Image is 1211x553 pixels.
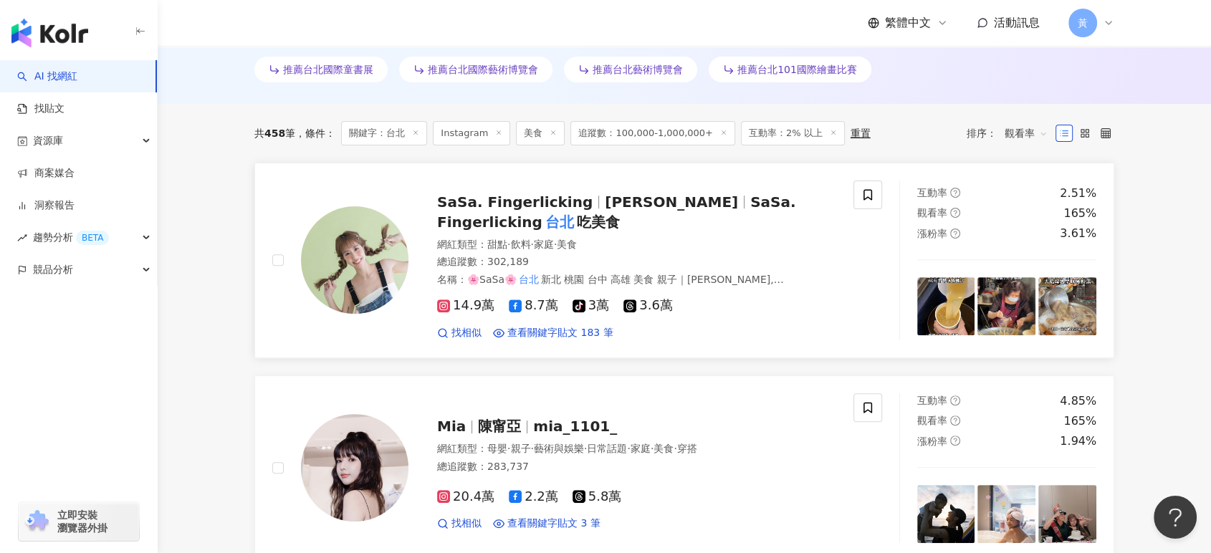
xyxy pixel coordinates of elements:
span: 穿搭 [677,443,697,454]
a: 找相似 [437,516,482,531]
img: post-image [977,485,1035,543]
span: 互動率：2% 以上 [741,121,845,145]
span: 美食 [654,443,674,454]
a: 洞察報告 [17,198,75,213]
span: 立即安裝 瀏覽器外掛 [57,509,107,534]
img: KOL Avatar [301,206,408,314]
a: chrome extension立即安裝 瀏覽器外掛 [19,502,139,541]
span: rise [17,233,27,243]
span: 找相似 [451,326,482,340]
span: question-circle [950,436,960,446]
span: · [651,443,654,454]
span: SaSa. Fingerlicking [437,193,593,211]
span: · [507,239,510,250]
span: 活動訊息 [994,16,1040,29]
div: 總追蹤數 ： 283,737 [437,460,836,474]
span: 3萬 [573,298,609,313]
div: 網紅類型 ： [437,238,836,252]
div: 2.51% [1060,186,1096,201]
span: 母嬰 [487,443,507,454]
span: · [507,443,510,454]
iframe: Help Scout Beacon - Open [1154,496,1197,539]
span: 推薦台北國際藝術博覽會 [428,64,538,75]
span: 3.6萬 [623,298,673,313]
span: [PERSON_NAME] [605,193,738,211]
span: question-circle [950,208,960,218]
span: 推薦台北101國際繪畫比賽 [737,64,857,75]
div: 4.85% [1060,393,1096,409]
span: 甜點 [487,239,507,250]
span: question-circle [950,188,960,198]
span: 資源庫 [33,125,63,157]
a: 商案媒合 [17,166,75,181]
a: 找相似 [437,326,482,340]
span: 14.9萬 [437,298,494,313]
span: 家庭 [631,443,651,454]
span: · [530,443,533,454]
span: · [530,239,533,250]
img: logo [11,19,88,47]
span: 家庭 [534,239,554,250]
span: 8.7萬 [509,298,558,313]
span: 新北 桃園 台中 高雄 美食 親子｜[PERSON_NAME],[PERSON_NAME] [437,274,784,299]
div: BETA [76,231,109,245]
img: post-image [917,277,975,335]
span: question-circle [950,415,960,425]
span: 陳甯亞 [478,418,521,435]
span: 2.2萬 [509,489,558,504]
span: 查看關鍵字貼文 3 筆 [507,516,600,531]
span: 20.4萬 [437,489,494,504]
span: 觀看率 [1005,122,1048,145]
span: · [584,443,587,454]
span: Mia [437,418,466,435]
span: 互動率 [917,395,947,406]
span: SaSa. Fingerlicking [437,193,795,231]
span: 美食 [557,239,577,250]
span: 條件 ： [295,128,335,139]
span: 競品分析 [33,254,73,286]
span: 漲粉率 [917,436,947,447]
span: 追蹤數：100,000-1,000,000+ [570,121,735,145]
span: Instagram [433,121,510,145]
mark: 台北 [517,271,541,287]
span: 趨勢分析 [33,221,109,254]
span: 日常話題 [587,443,627,454]
div: 重置 [851,128,871,139]
div: 1.94% [1060,433,1096,449]
span: 查看關鍵字貼文 183 筆 [507,326,613,340]
mark: 台北 [542,211,577,234]
div: 3.61% [1060,226,1096,241]
span: 繁體中文 [885,15,931,31]
img: post-image [917,485,975,543]
img: KOL Avatar [301,414,408,521]
img: post-image [1038,485,1096,543]
div: 網紅類型 ： [437,442,836,456]
a: KOL AvatarSaSa. Fingerlicking[PERSON_NAME]SaSa. Fingerlicking台北吃美食網紅類型：甜點·飲料·家庭·美食總追蹤數：302,189名稱：... [254,163,1114,358]
span: 推薦台北藝術博覽會 [593,64,683,75]
span: 黃 [1078,15,1088,31]
span: · [627,443,630,454]
span: 飲料 [510,239,530,250]
span: 458 [264,128,285,139]
span: 找相似 [451,516,482,531]
span: 互動率 [917,187,947,198]
span: · [554,239,557,250]
div: 165% [1063,206,1096,221]
span: question-circle [950,395,960,405]
span: 觀看率 [917,207,947,218]
a: 找貼文 [17,102,64,116]
span: mia_1101_ [533,418,617,435]
div: 排序： [967,122,1056,145]
span: · [674,443,676,454]
a: 查看關鍵字貼文 3 筆 [493,516,600,531]
span: 🌸SaSa🌸 [467,274,517,285]
span: 關鍵字：台北 [341,121,427,145]
img: chrome extension [23,510,51,533]
span: question-circle [950,229,960,239]
div: 共 筆 [254,128,295,139]
span: 藝術與娛樂 [534,443,584,454]
span: 推薦台北國際童書展 [283,64,373,75]
span: 5.8萬 [573,489,622,504]
span: 親子 [510,443,530,454]
span: 漲粉率 [917,228,947,239]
